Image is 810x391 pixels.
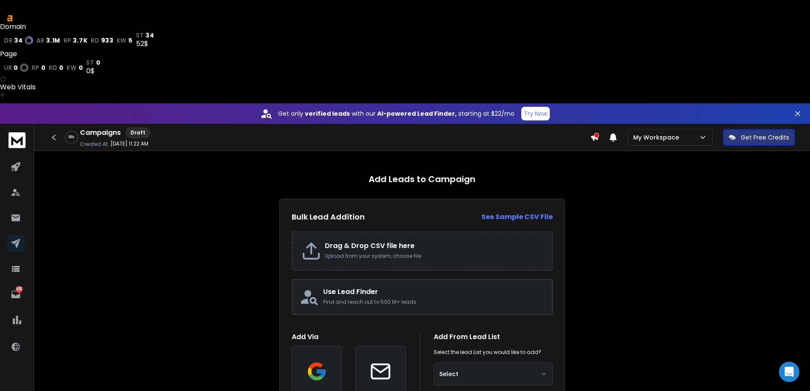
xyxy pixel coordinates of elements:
a: kw0 [67,64,83,71]
span: rd [49,64,57,71]
span: 34 [145,32,154,39]
a: ur0 [4,63,28,72]
span: 3.1M [46,37,60,44]
p: Select the lead List you would like to add? [434,349,541,356]
p: [DATE] 11:22 AM [111,140,148,147]
img: logo_orange.svg [14,14,20,20]
a: See Sample CSV File [481,212,553,222]
img: tab_keywords_by_traffic_grey.svg [85,49,91,56]
a: rp0 [32,64,45,71]
h1: Add Leads to Campaign [369,173,475,185]
span: dr [4,37,12,44]
a: kw5 [117,37,133,44]
p: Get only with our starting at $22/mo [278,109,514,118]
a: rd0 [49,64,63,71]
h1: Campaigns [80,128,121,138]
img: website_grey.svg [14,22,20,29]
div: Draft [126,127,150,138]
span: rd [91,37,99,44]
div: Keywords by Traffic [94,50,143,56]
span: rp [64,37,71,44]
span: 0 [14,64,18,71]
span: kw [67,64,77,71]
a: st0 [86,59,100,66]
h2: Use Lead Finder [323,287,545,297]
span: rp [32,64,39,71]
img: logo [9,132,26,148]
div: Domain: [URL] [22,22,60,29]
p: My Workspace [633,133,682,142]
h2: Bulk Lead Addition [292,211,365,223]
p: Get Free Credits [741,133,789,142]
span: ar [37,37,44,44]
p: Created At: [80,141,109,148]
a: rd933 [91,37,114,44]
div: Domain Overview [32,50,76,56]
strong: AI-powered Lead Finder, [377,109,457,118]
span: 933 [101,37,114,44]
span: ur [4,64,12,71]
div: 0$ [86,66,100,76]
button: Get Free Credits [723,129,795,146]
div: v 4.0.24 [24,14,42,20]
div: Open Intercom Messenger [779,362,799,382]
span: kw [117,37,127,44]
span: 3.7K [73,37,88,44]
img: tab_domain_overview_orange.svg [23,49,30,56]
a: rp3.7K [64,37,88,44]
p: Find and reach out to 500 M+ leads [323,299,545,305]
p: 98 % [68,135,74,140]
span: 0 [41,64,46,71]
a: st34 [136,32,154,39]
div: 52$ [136,39,154,49]
a: ar3.1M [37,37,60,44]
a: 490 [7,286,24,303]
a: dr34 [4,36,33,45]
p: Upload from your system, choose file [325,253,543,260]
p: Try Now [524,109,547,118]
span: Select [439,370,458,378]
h1: Add Via [292,332,406,342]
span: 0 [96,59,101,66]
button: Try Now [521,107,550,120]
span: st [136,32,144,39]
h1: Add From Lead List [434,332,553,342]
h2: Drag & Drop CSV file here [325,241,543,251]
span: st [86,59,94,66]
span: 0 [59,64,64,71]
span: 34 [14,37,23,44]
span: 0 [79,64,83,71]
strong: verified leads [305,109,350,118]
span: 5 [128,37,133,44]
p: 490 [16,286,23,293]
